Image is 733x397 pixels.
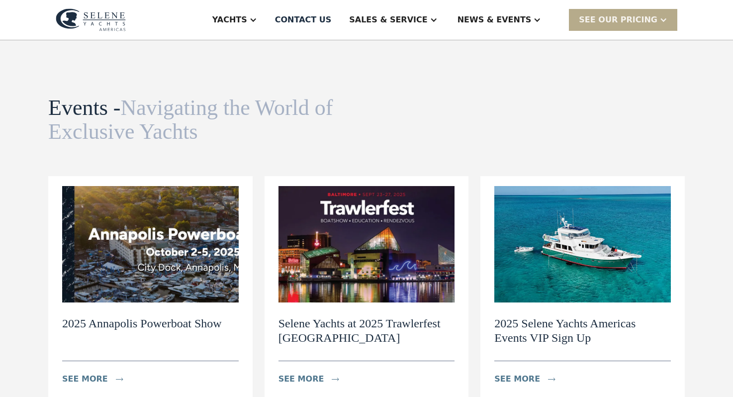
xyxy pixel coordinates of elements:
[494,316,671,345] h2: 2025 Selene Yachts Americas Events VIP Sign Up
[62,373,108,385] div: see more
[579,14,657,26] div: SEE Our Pricing
[278,373,324,385] div: see more
[116,378,123,381] img: icon
[48,96,333,144] span: Navigating the World of Exclusive Yachts
[56,8,126,31] img: logo
[275,14,332,26] div: Contact US
[548,378,555,381] img: icon
[62,316,222,331] h2: 2025 Annapolis Powerboat Show
[494,373,540,385] div: see more
[458,14,532,26] div: News & EVENTS
[212,14,247,26] div: Yachts
[48,96,336,144] h1: Events -
[278,316,455,345] h2: Selene Yachts at 2025 Trawlerfest [GEOGRAPHIC_DATA]
[332,378,339,381] img: icon
[349,14,427,26] div: Sales & Service
[569,9,677,30] div: SEE Our Pricing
